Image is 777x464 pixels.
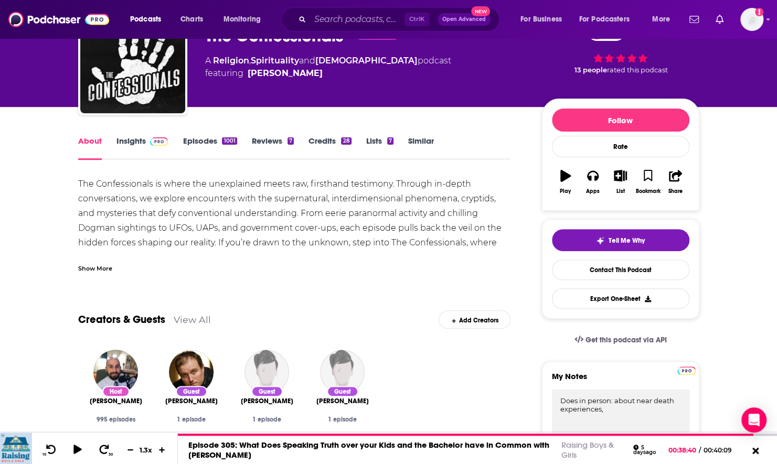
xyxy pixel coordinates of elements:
[741,407,767,433] div: Open Intercom Messenger
[320,350,365,394] img: Ashton Forbes
[327,386,358,397] div: Guest
[90,397,142,405] a: Tony Merkel
[109,452,113,457] span: 30
[699,446,701,454] span: /
[313,416,372,423] div: 1 episode
[662,163,689,201] button: Share
[645,11,683,28] button: open menu
[310,11,405,28] input: Search podcasts, credits, & more...
[93,350,138,394] img: Tony Merkel
[552,260,689,280] a: Contact This Podcast
[552,109,689,132] button: Follow
[755,8,763,16] svg: Add a profile image
[520,12,562,27] span: For Business
[561,440,613,460] a: Raising Boys & Girls
[90,397,142,405] span: [PERSON_NAME]
[740,8,763,31] button: Show profile menu
[315,56,418,66] a: [DEMOGRAPHIC_DATA]
[244,350,289,394] img: Matt Pruitt
[188,440,549,460] a: Episode 305: What Does Speaking Truth over your Kids and the Bachelor have in Common with [PERSON...
[579,163,606,201] button: Apps
[387,137,393,145] div: 7
[213,56,249,66] a: Religion
[585,336,666,344] span: Get this podcast via API
[308,136,351,160] a: Credits28
[299,56,315,66] span: and
[341,137,351,145] div: 28
[552,136,689,157] div: Rate
[78,313,165,326] a: Creators & Guests
[560,188,571,195] div: Play
[633,445,663,456] div: 5 days ago
[162,416,221,423] div: 1 episode
[251,386,283,397] div: Guest
[116,136,168,160] a: InsightsPodchaser Pro
[316,397,369,405] span: [PERSON_NAME]
[251,56,299,66] a: Spirituality
[130,12,161,27] span: Podcasts
[408,136,434,160] a: Similar
[668,446,699,454] span: 00:38:40
[634,163,662,201] button: Bookmark
[586,188,600,195] div: Apps
[572,11,645,28] button: open menu
[78,177,511,265] div: The Confessionals is where the unexplained meets raw, firsthand testimony. Through in-depth conve...
[8,9,109,29] img: Podchaser - Follow, Share and Rate Podcasts
[78,136,102,160] a: About
[668,188,683,195] div: Share
[174,11,209,28] a: Charts
[552,288,689,309] button: Export One-Sheet
[205,67,451,80] span: featuring
[606,163,634,201] button: List
[165,397,218,405] a: Brad C. Hodson
[252,136,294,160] a: Reviews7
[740,8,763,31] span: Logged in as nwierenga
[542,16,699,81] div: 81 13 peoplerated this podcast
[102,386,130,397] div: Host
[740,8,763,31] img: User Profile
[150,137,168,146] img: Podchaser Pro
[635,188,660,195] div: Bookmark
[241,397,293,405] span: [PERSON_NAME]
[439,310,510,329] div: Add Creators
[552,371,689,390] label: My Notes
[316,397,369,405] a: Ashton Forbes
[366,136,393,160] a: Lists7
[677,366,696,375] img: Podchaser Pro
[238,416,296,423] div: 1 episode
[176,386,207,397] div: Guest
[291,7,509,31] div: Search podcasts, credits, & more...
[80,8,185,113] img: The Confessionals
[701,446,742,454] span: 00:40:09
[223,12,261,27] span: Monitoring
[711,10,728,28] a: Show notifications dropdown
[183,136,237,160] a: Episodes1001
[169,350,214,394] img: Brad C. Hodson
[685,10,703,28] a: Show notifications dropdown
[249,56,251,66] span: ,
[616,188,625,195] div: List
[216,11,274,28] button: open menu
[180,12,203,27] span: Charts
[174,314,211,325] a: View All
[241,397,293,405] a: Matt Pruitt
[438,13,491,26] button: Open AdvancedNew
[137,446,155,454] div: 1.3 x
[405,13,429,26] span: Ctrl K
[87,416,145,423] div: 995 episodes
[95,444,115,457] button: 30
[579,12,630,27] span: For Podcasters
[205,55,451,80] div: A podcast
[222,137,237,145] div: 1001
[552,229,689,251] button: tell me why sparkleTell Me Why
[40,444,60,457] button: 10
[442,17,486,22] span: Open Advanced
[574,66,607,74] span: 13 people
[42,452,46,457] span: 10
